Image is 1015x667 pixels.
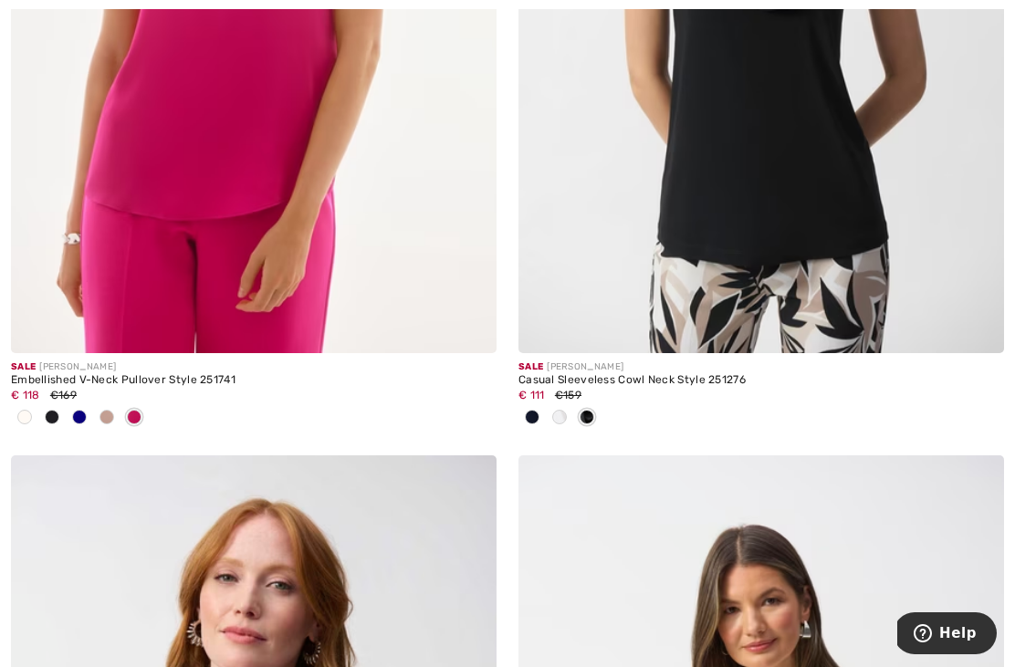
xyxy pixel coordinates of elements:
[518,360,1004,374] div: [PERSON_NAME]
[38,403,66,433] div: Midnight Blue
[50,389,77,401] span: €169
[518,403,546,433] div: Midnight Blue
[66,403,93,433] div: Royal Sapphire 163
[11,360,497,374] div: [PERSON_NAME]
[93,403,120,433] div: Sand
[518,389,545,401] span: € 111
[120,403,148,433] div: Geranium
[11,389,40,401] span: € 118
[11,361,36,372] span: Sale
[573,403,601,433] div: Black
[546,403,573,433] div: Vanilla 30
[11,403,38,433] div: Vanilla 30
[555,389,581,401] span: €159
[518,361,543,372] span: Sale
[897,612,997,658] iframe: Opens a widget where you can find more information
[11,374,497,387] div: Embellished V-Neck Pullover Style 251741
[518,374,1004,387] div: Casual Sleeveless Cowl Neck Style 251276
